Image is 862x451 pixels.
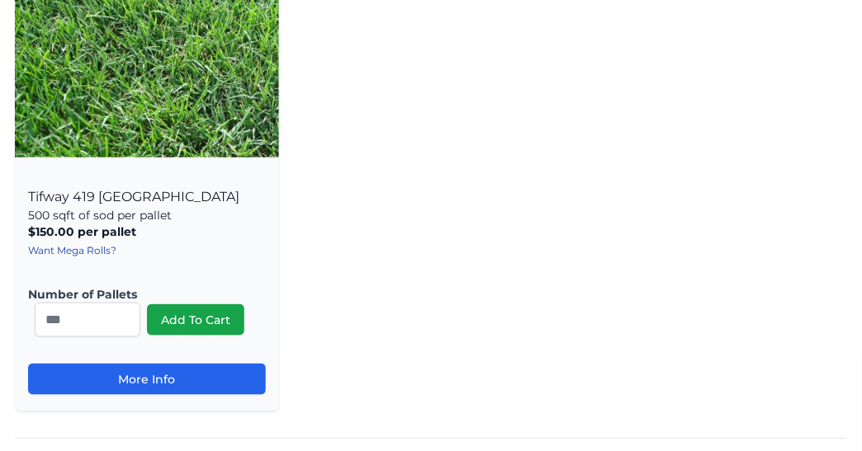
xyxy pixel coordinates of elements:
[28,364,266,395] a: More Info
[147,304,244,336] button: Add To Cart
[28,223,266,240] p: $150.00 per pallet
[28,286,253,303] label: Number of Pallets
[28,244,116,256] a: Want Mega Rolls?
[28,207,266,223] p: 500 sqft of sod per pallet
[15,171,279,411] div: Tifway 419 [GEOGRAPHIC_DATA]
